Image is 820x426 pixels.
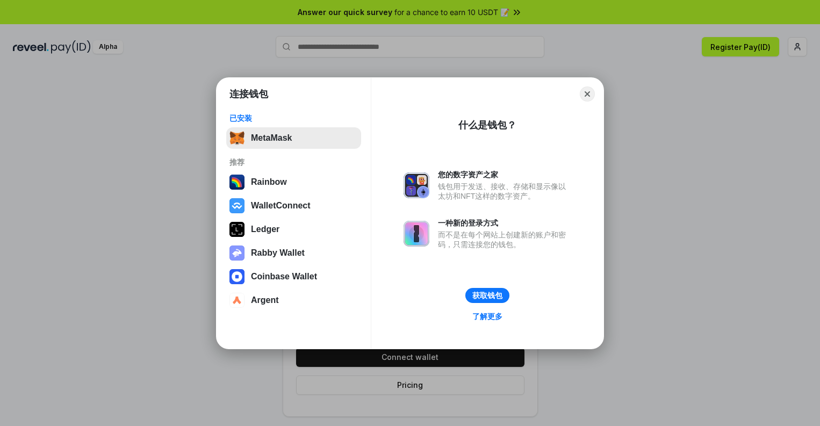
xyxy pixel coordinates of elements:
img: svg+xml,%3Csvg%20xmlns%3D%22http%3A%2F%2Fwww.w3.org%2F2000%2Fsvg%22%20fill%3D%22none%22%20viewBox... [404,221,429,247]
div: 钱包用于发送、接收、存储和显示像以太坊和NFT这样的数字资产。 [438,182,571,201]
img: svg+xml,%3Csvg%20xmlns%3D%22http%3A%2F%2Fwww.w3.org%2F2000%2Fsvg%22%20fill%3D%22none%22%20viewBox... [404,172,429,198]
img: svg+xml,%3Csvg%20width%3D%2228%22%20height%3D%2228%22%20viewBox%3D%220%200%2028%2028%22%20fill%3D... [229,198,244,213]
div: 获取钱包 [472,291,502,300]
div: 了解更多 [472,312,502,321]
div: Ledger [251,225,279,234]
div: Rainbow [251,177,287,187]
img: svg+xml,%3Csvg%20width%3D%22120%22%20height%3D%22120%22%20viewBox%3D%220%200%20120%20120%22%20fil... [229,175,244,190]
button: Ledger [226,219,361,240]
h1: 连接钱包 [229,88,268,100]
button: WalletConnect [226,195,361,216]
div: Rabby Wallet [251,248,305,258]
a: 了解更多 [466,309,509,323]
img: svg+xml,%3Csvg%20xmlns%3D%22http%3A%2F%2Fwww.w3.org%2F2000%2Fsvg%22%20width%3D%2228%22%20height%3... [229,222,244,237]
div: 而不是在每个网站上创建新的账户和密码，只需连接您的钱包。 [438,230,571,249]
div: MetaMask [251,133,292,143]
button: 获取钱包 [465,288,509,303]
button: Rainbow [226,171,361,193]
div: WalletConnect [251,201,311,211]
div: 一种新的登录方式 [438,218,571,228]
div: Coinbase Wallet [251,272,317,281]
div: 已安装 [229,113,358,123]
img: svg+xml,%3Csvg%20width%3D%2228%22%20height%3D%2228%22%20viewBox%3D%220%200%2028%2028%22%20fill%3D... [229,293,244,308]
button: MetaMask [226,127,361,149]
div: 推荐 [229,157,358,167]
button: Argent [226,290,361,311]
div: 您的数字资产之家 [438,170,571,179]
button: Rabby Wallet [226,242,361,264]
img: svg+xml,%3Csvg%20width%3D%2228%22%20height%3D%2228%22%20viewBox%3D%220%200%2028%2028%22%20fill%3D... [229,269,244,284]
img: svg+xml,%3Csvg%20xmlns%3D%22http%3A%2F%2Fwww.w3.org%2F2000%2Fsvg%22%20fill%3D%22none%22%20viewBox... [229,246,244,261]
img: svg+xml,%3Csvg%20fill%3D%22none%22%20height%3D%2233%22%20viewBox%3D%220%200%2035%2033%22%20width%... [229,131,244,146]
button: Coinbase Wallet [226,266,361,287]
button: Close [580,86,595,102]
div: 什么是钱包？ [458,119,516,132]
div: Argent [251,295,279,305]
